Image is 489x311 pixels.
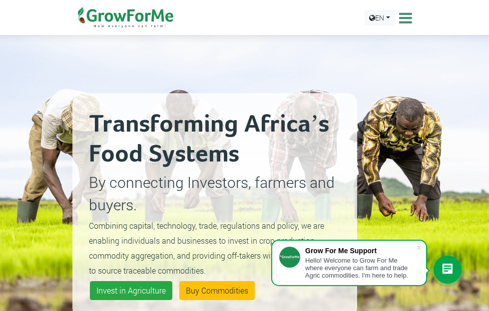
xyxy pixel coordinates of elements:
[89,220,339,276] small: Combining capital, technology, trade, regulations and policy, we are enabling individuals and bus...
[89,110,341,169] h2: Transforming Africa’s Food Systems
[365,10,395,25] a: EN
[305,247,416,255] div: Grow For Me Support
[305,257,416,279] div: Hello! Welcome to Grow For Me where everyone can farm and trade Agric commodities. I'm here to help.
[89,171,341,216] p: By connecting Investors, farmers and buyers.
[90,281,172,300] a: Invest in Agriculture
[179,281,255,300] a: Buy Commodities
